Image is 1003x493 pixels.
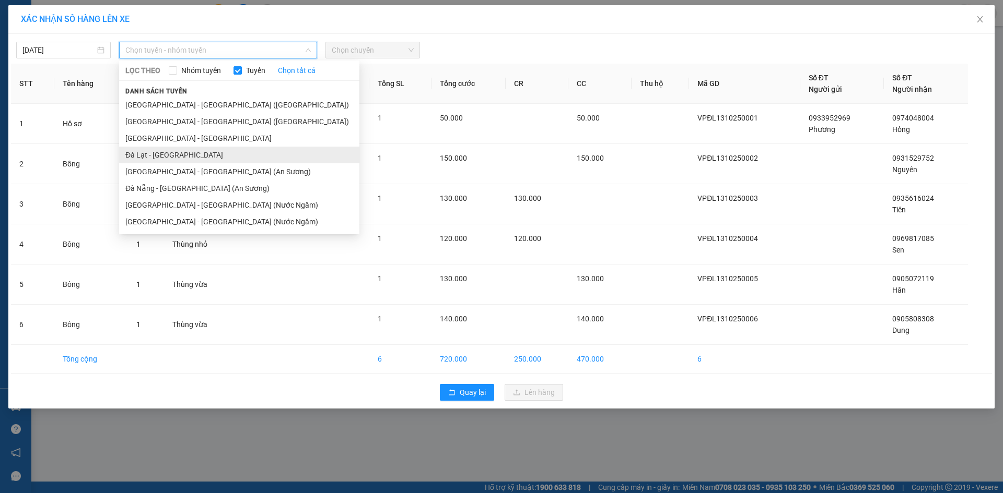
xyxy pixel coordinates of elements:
th: STT [11,64,54,104]
span: VPĐL1310250003 [697,194,758,202]
span: Dung [892,326,909,334]
td: Tổng cộng [54,345,128,374]
td: 5 [11,264,54,305]
span: 0974048004 [892,114,934,122]
td: 6 [369,345,431,374]
span: VPĐL1310250005 [697,274,758,283]
span: 1 [378,234,382,243]
span: 1 [378,154,382,162]
td: Bông [54,264,128,305]
td: Hồ sơ [54,104,128,144]
li: [GEOGRAPHIC_DATA] - [GEOGRAPHIC_DATA] ([GEOGRAPHIC_DATA]) [119,113,359,130]
span: 120.000 [440,234,467,243]
span: Người nhận [892,85,932,93]
span: Tuyến [242,65,270,76]
span: Số ĐT [809,74,829,82]
span: 0905808308 [892,315,934,323]
li: Đà Lạt - [GEOGRAPHIC_DATA] [119,147,359,163]
span: 1 [378,114,382,122]
td: Thùng nhỏ [164,224,238,264]
td: Bông [54,305,128,345]
span: LỌC THEO [125,65,160,76]
td: 6 [11,305,54,345]
th: Tên hàng [54,64,128,104]
span: rollback [448,389,456,397]
li: [GEOGRAPHIC_DATA] - [GEOGRAPHIC_DATA] (Nước Ngầm) [119,213,359,230]
span: 0933952969 [809,114,850,122]
span: 140.000 [577,315,604,323]
li: [GEOGRAPHIC_DATA] - [GEOGRAPHIC_DATA] (An Sương) [119,163,359,180]
span: Số ĐT [892,74,912,82]
button: uploadLên hàng [505,384,563,401]
span: 150.000 [577,154,604,162]
span: Danh sách tuyến [119,87,194,96]
span: 150.000 [440,154,467,162]
td: Thùng vừa [164,264,238,305]
span: Hồng [892,125,910,134]
li: [GEOGRAPHIC_DATA] - [GEOGRAPHIC_DATA] ([GEOGRAPHIC_DATA]) [119,97,359,113]
th: CR [506,64,569,104]
span: Phương [809,125,835,134]
span: 0969817085 [892,234,934,243]
span: XÁC NHẬN SỐ HÀNG LÊN XE [21,14,130,24]
td: 3 [11,184,54,224]
span: 1 [378,315,382,323]
button: Close [965,5,995,34]
span: 130.000 [440,274,467,283]
span: VPĐL1310250002 [697,154,758,162]
span: 0931529752 [892,154,934,162]
span: 0905072119 [892,274,934,283]
a: Chọn tất cả [278,65,316,76]
span: 120.000 [514,234,541,243]
span: VPĐL1310250004 [697,234,758,243]
th: CC [568,64,632,104]
span: Nhóm tuyến [177,65,225,76]
span: 1 [378,194,382,202]
div: Gửi: VP [GEOGRAPHIC_DATA] [8,61,104,83]
td: 2 [11,144,54,184]
span: Quay lại [460,387,486,398]
td: 6 [689,345,800,374]
span: 130.000 [440,194,467,202]
span: Tiên [892,206,906,214]
span: close [976,15,984,23]
span: 130.000 [514,194,541,202]
span: 1 [136,320,141,329]
span: 130.000 [577,274,604,283]
th: Tổng SL [369,64,431,104]
td: Bông [54,224,128,264]
span: down [305,47,311,53]
li: [GEOGRAPHIC_DATA] - [GEOGRAPHIC_DATA] (Nước Ngầm) [119,197,359,213]
td: 250.000 [506,345,569,374]
th: Mã GD [689,64,800,104]
span: 1 [136,280,141,288]
td: Bông [54,184,128,224]
td: Bông [54,144,128,184]
th: Thu hộ [632,64,689,104]
span: Người gửi [809,85,842,93]
input: 13/10/2025 [22,44,95,56]
span: Chọn tuyến - nhóm tuyến [125,42,311,58]
span: VPĐL1310250001 [697,114,758,122]
td: 720.000 [431,345,506,374]
li: [GEOGRAPHIC_DATA] - [GEOGRAPHIC_DATA] [119,130,359,147]
span: VPĐL1310250006 [697,315,758,323]
td: Thùng vừa [164,305,238,345]
span: Chọn chuyến [332,42,414,58]
span: 50.000 [577,114,600,122]
span: 140.000 [440,315,467,323]
span: Sen [892,246,904,254]
span: 0935616024 [892,194,934,202]
td: 1 [11,104,54,144]
th: Tổng cước [431,64,506,104]
span: 1 [378,274,382,283]
li: Đà Nẵng - [GEOGRAPHIC_DATA] (An Sương) [119,180,359,197]
button: rollbackQuay lại [440,384,494,401]
span: 1 [136,240,141,248]
span: Hân [892,286,906,294]
td: 4 [11,224,54,264]
td: 470.000 [568,345,632,374]
div: Nhận: Văn phòng [GEOGRAPHIC_DATA] [109,61,205,83]
span: 50.000 [440,114,463,122]
span: Nguyên [892,165,917,174]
